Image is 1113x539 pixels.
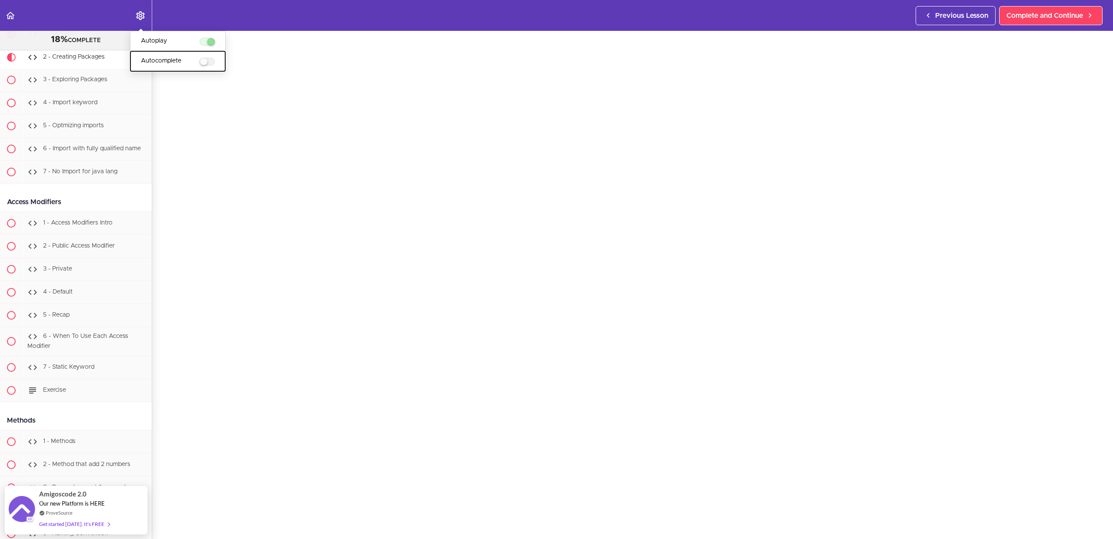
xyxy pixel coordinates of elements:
[5,10,16,21] svg: Back to course curriculum
[43,364,94,370] span: 7 - Static Keyword
[43,484,129,490] span: 3 - Parameters and Arguments
[43,266,72,272] span: 3 - Private
[43,77,107,83] span: 3 - Exploring Packages
[135,10,146,21] svg: Settings Menu
[43,146,141,152] span: 6 - Import with fully qualified name
[39,489,87,499] span: Amigoscode 2.0
[999,6,1103,25] a: Complete and Continue
[141,38,167,44] span: Autoplay
[130,31,225,51] li: menuitem
[43,312,70,318] span: 5 - Recap
[916,6,996,25] a: Previous Lesson
[9,496,35,524] img: provesource social proof notification image
[43,438,76,444] span: 1 - Methods
[11,34,141,46] div: COMPLETE
[43,220,113,226] span: 1 - Access Modifiers Intro
[43,123,104,129] span: 5 - Optmizing imports
[43,169,117,175] span: 7 - No Import for java lang
[141,58,181,64] span: Autocomplete
[43,461,130,467] span: 2 - Method that add 2 numbers
[43,243,115,249] span: 2 - Public Access Modifier
[46,509,73,516] a: ProveSource
[1006,10,1083,21] span: Complete and Continue
[39,500,105,507] span: Our new Platform is HERE
[43,289,73,295] span: 4 - Default
[27,334,128,350] span: 6 - When To Use Each Access Modifier
[43,54,105,60] span: 2 - Creating Packages
[43,387,66,393] span: Exercise
[43,100,97,106] span: 4 - Import keyword
[935,10,988,21] span: Previous Lesson
[51,35,68,44] span: 18%
[39,519,110,529] div: Get started [DATE]. It's FREE
[130,31,226,72] ul: Settings Menu
[130,51,225,71] li: menuitem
